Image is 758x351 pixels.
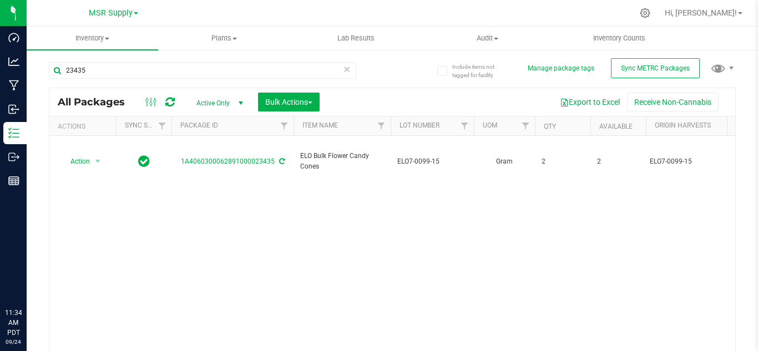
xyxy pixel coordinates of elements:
[343,62,351,77] span: Clear
[400,121,439,129] a: Lot Number
[8,128,19,139] inline-svg: Inventory
[158,27,290,50] a: Plants
[397,156,467,167] span: ELO7-0099-15
[553,27,685,50] a: Inventory Counts
[322,33,390,43] span: Lab Results
[302,121,338,129] a: Item Name
[481,156,528,167] span: Gram
[638,8,652,18] div: Manage settings
[627,93,719,111] button: Receive Non-Cannabis
[655,121,711,129] a: Origin Harvests
[290,27,421,50] a: Lab Results
[60,154,90,169] span: Action
[597,156,639,167] span: 2
[8,80,19,91] inline-svg: Manufacturing
[27,27,158,50] a: Inventory
[277,157,285,165] span: Sync from Compliance System
[422,33,553,43] span: Audit
[275,116,294,135] a: Filter
[8,151,19,162] inline-svg: Outbound
[258,93,320,111] button: Bulk Actions
[8,175,19,186] inline-svg: Reports
[49,62,356,79] input: Search Package ID, Item Name, SKU, Lot or Part Number...
[544,123,556,130] a: Qty
[599,123,633,130] a: Available
[58,123,112,130] div: Actions
[8,56,19,67] inline-svg: Analytics
[125,121,168,129] a: Sync Status
[665,8,737,17] span: Hi, [PERSON_NAME]!
[8,32,19,43] inline-svg: Dashboard
[650,156,754,167] div: Value 1: ELO7-0099-15
[483,121,497,129] a: UOM
[553,93,627,111] button: Export to Excel
[5,308,22,338] p: 11:34 AM PDT
[159,33,289,43] span: Plants
[611,58,700,78] button: Sync METRC Packages
[456,116,474,135] a: Filter
[372,116,391,135] a: Filter
[91,154,105,169] span: select
[153,116,171,135] a: Filter
[11,262,44,296] iframe: Resource center
[300,151,384,172] span: ELO Bulk Flower Candy Cones
[452,63,508,79] span: Include items not tagged for facility
[180,121,218,129] a: Package ID
[422,27,553,50] a: Audit
[58,96,136,108] span: All Packages
[27,33,158,43] span: Inventory
[265,98,312,106] span: Bulk Actions
[89,8,133,18] span: MSR Supply
[517,116,535,135] a: Filter
[181,157,275,165] a: 1A4060300062891000023435
[5,338,22,346] p: 09/24
[8,104,19,115] inline-svg: Inbound
[542,156,584,167] span: 2
[138,154,150,169] span: In Sync
[621,64,690,72] span: Sync METRC Packages
[528,64,594,73] button: Manage package tags
[578,33,660,43] span: Inventory Counts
